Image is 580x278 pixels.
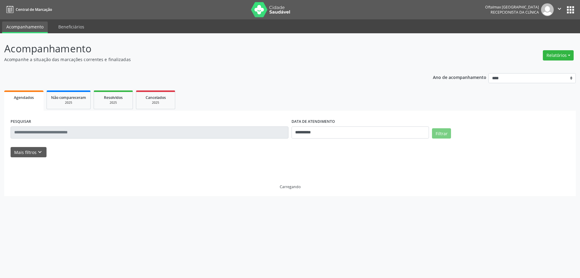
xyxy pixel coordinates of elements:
[51,95,86,100] span: Não compareceram
[11,117,31,126] label: PESQUISAR
[565,5,576,15] button: apps
[4,5,52,15] a: Central de Marcação
[140,100,171,105] div: 2025
[4,56,404,63] p: Acompanhe a situação das marcações correntes e finalizadas
[432,128,451,139] button: Filtrar
[16,7,52,12] span: Central de Marcação
[543,50,574,61] button: Relatórios
[2,21,48,33] a: Acompanhamento
[11,147,47,158] button: Mais filtroskeyboard_arrow_down
[104,95,123,100] span: Resolvidos
[554,3,565,16] button: 
[146,95,166,100] span: Cancelados
[280,184,301,189] div: Carregando
[433,73,486,81] p: Ano de acompanhamento
[54,21,89,32] a: Beneficiários
[491,10,539,15] span: Recepcionista da clínica
[541,3,554,16] img: img
[37,149,43,155] i: keyboard_arrow_down
[51,100,86,105] div: 2025
[98,100,128,105] div: 2025
[556,5,563,12] i: 
[4,41,404,56] p: Acompanhamento
[292,117,335,126] label: DATA DE ATENDIMENTO
[14,95,34,100] span: Agendados
[485,5,539,10] div: Oftalmax [GEOGRAPHIC_DATA]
